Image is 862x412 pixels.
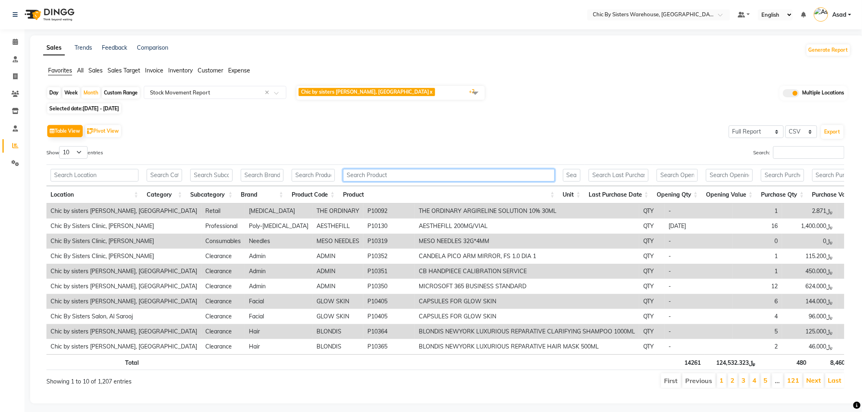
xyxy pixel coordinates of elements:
td: Chic By Sisters Salon, Al Sarooj [46,309,201,324]
input: Search Product Code [292,169,335,182]
td: Clearance [201,324,245,339]
th: Total [46,354,143,370]
label: Show entries [46,146,103,159]
td: [MEDICAL_DATA] [245,204,312,219]
td: P10365 [363,339,415,354]
td: BLONDIS NEWYORK LUXURIOUS REPARATIVE HAIR MASK 500ML [415,339,639,354]
td: Professional [201,219,245,234]
td: - [665,294,733,309]
td: Clearance [201,339,245,354]
td: ﷼450.000 [782,264,837,279]
td: P10319 [363,234,415,249]
th: Category: activate to sort column ascending [143,186,187,204]
td: QTY [639,264,665,279]
td: BLONDIS [312,324,363,339]
td: ﷼46.000 [782,339,837,354]
img: logo [21,3,77,26]
img: pivot.png [87,128,93,134]
input: Search Unit [563,169,581,182]
td: 1 [733,264,782,279]
td: P10351 [363,264,415,279]
td: Chic By Sisters Clinic, [PERSON_NAME] [46,249,201,264]
td: - [665,249,733,264]
td: 5 [733,324,782,339]
span: Asad [832,11,847,19]
td: MICROSOFT 365 BUSINESS STANDARD [415,279,639,294]
th: 14261 [656,354,705,370]
td: CB HANDPIECE CALIBRATION SERVICE [415,264,639,279]
td: Chic by sisters [PERSON_NAME], [GEOGRAPHIC_DATA] [46,294,201,309]
td: QTY [639,309,665,324]
span: Chic by sisters [PERSON_NAME], [GEOGRAPHIC_DATA] [301,89,429,95]
td: - [665,264,733,279]
select: Showentries [59,146,88,159]
div: Week [62,87,80,99]
th: Purchase Qty: activate to sort column ascending [757,186,808,204]
td: 12 [733,279,782,294]
td: CAPSULES FOR GLOW SKIN [415,309,639,324]
input: Search Subcategory [190,169,233,182]
a: 3 [742,376,746,384]
td: THE ORDINARY [312,204,363,219]
td: - [665,234,733,249]
a: Feedback [102,44,127,51]
td: Clearance [201,279,245,294]
td: Consumables [201,234,245,249]
td: P10405 [363,309,415,324]
td: ﷼0 [782,234,837,249]
td: 2 [733,339,782,354]
td: AESTHEFILL 200MG/VIAL [415,219,639,234]
td: GLOW SKIN [312,309,363,324]
span: Inventory [168,67,193,74]
td: QTY [639,249,665,264]
input: Search Opening Qty [657,169,698,182]
a: Next [807,376,821,384]
a: Sales [43,41,65,55]
input: Search Last Purchase Date [589,169,649,182]
td: Hair [245,339,312,354]
td: P10092 [363,204,415,219]
a: 1 [720,376,724,384]
td: Clearance [201,294,245,309]
td: Admin [245,264,312,279]
td: Clearance [201,309,245,324]
td: Poly-[MEDICAL_DATA] [245,219,312,234]
th: Subcategory: activate to sort column ascending [186,186,237,204]
td: Chic By Sisters Clinic, [PERSON_NAME] [46,234,201,249]
td: 0 [733,234,782,249]
td: ﷼125.000 [782,324,837,339]
td: THE ORDINARY ARGIRELINE SOLUTION 10% 30ML [415,204,639,219]
a: 2 [731,376,735,384]
td: 1 [733,249,782,264]
span: Expense [228,67,250,74]
td: Clearance [201,264,245,279]
input: Search: [773,146,844,159]
span: [DATE] - [DATE] [83,105,119,112]
span: Clear all [265,88,272,97]
div: Showing 1 to 10 of 1,207 entries [46,373,372,386]
span: Selected date: [47,103,121,114]
td: - [665,204,733,219]
span: All [77,67,84,74]
span: Sales Target [108,67,140,74]
a: 121 [787,376,800,384]
td: Needles [245,234,312,249]
td: 4 [733,309,782,324]
td: [DATE] [665,219,733,234]
td: Chic by sisters [PERSON_NAME], [GEOGRAPHIC_DATA] [46,324,201,339]
input: Search Brand [241,169,283,182]
input: Search Opening Value [706,169,753,182]
th: ﷼124,532.323 [705,354,759,370]
td: Admin [245,279,312,294]
input: Search Category [147,169,183,182]
td: Retail [201,204,245,219]
td: Chic by sisters [PERSON_NAME], [GEOGRAPHIC_DATA] [46,204,201,219]
td: GLOW SKIN [312,294,363,309]
td: BLONDIS NEWYORK LUXURIOUS REPARATIVE CLARIFYING SHAMPOO 1000ML [415,324,639,339]
td: - [665,309,733,324]
td: ﷼115.200 [782,249,837,264]
td: 16 [733,219,782,234]
td: P10352 [363,249,415,264]
td: QTY [639,339,665,354]
a: Comparison [137,44,168,51]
